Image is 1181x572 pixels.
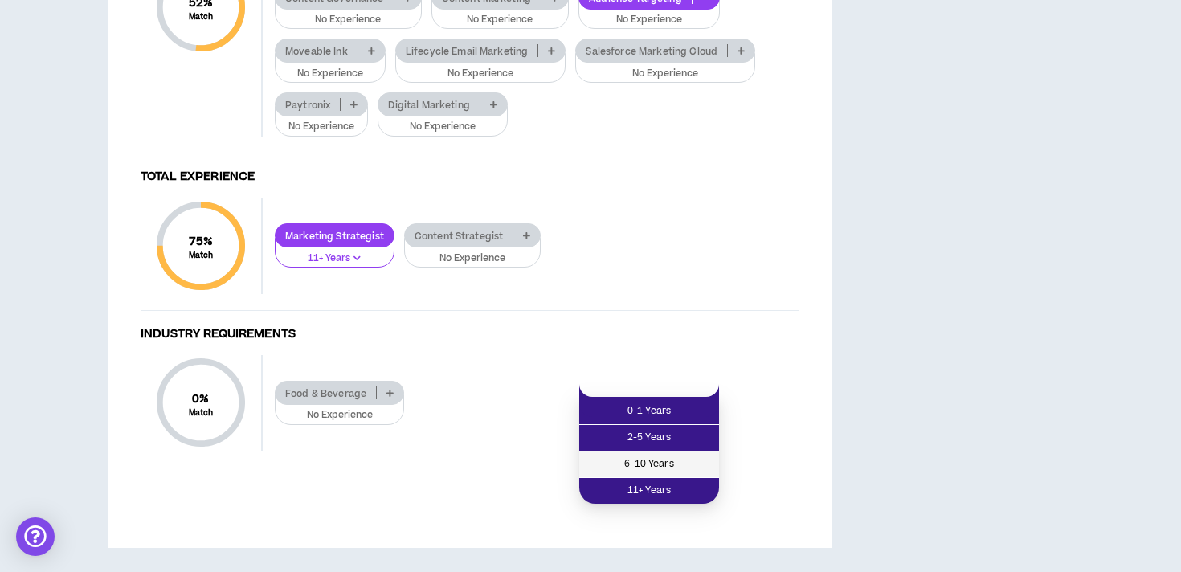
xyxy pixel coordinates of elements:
p: Salesforce Marketing Cloud [576,45,727,57]
p: No Experience [442,13,559,27]
small: Match [189,250,214,261]
p: Marketing Strategist [276,230,394,242]
h4: Industry Requirements [141,327,799,342]
span: 75 % [189,233,214,250]
p: No Experience [285,13,411,27]
span: 6-10 Years [589,456,709,473]
p: Moveable Ink [276,45,358,57]
p: No Experience [388,120,497,134]
div: Open Intercom Messenger [16,517,55,556]
p: No Experience [406,67,556,81]
small: Match [189,11,214,22]
button: No Experience [275,53,386,84]
p: 11+ Years [285,251,384,266]
button: No Experience [275,394,404,425]
p: Food & Beverage [276,387,376,399]
p: No Experience [415,251,531,266]
p: Paytronix [276,99,340,111]
p: Content Strategist [405,230,513,242]
p: No Experience [589,13,709,27]
p: No Experience [285,120,358,134]
p: No Experience [285,408,394,423]
span: 11+ Years [589,482,709,500]
button: No Experience [575,53,755,84]
p: No Experience [586,67,745,81]
button: 11+ Years [275,238,394,268]
span: 2-5 Years [589,429,709,447]
h4: Total Experience [141,170,799,185]
button: No Experience [395,53,566,84]
p: No Experience [285,67,375,81]
button: No Experience [275,106,368,137]
small: Match [189,407,214,419]
button: No Experience [404,238,541,268]
span: 0 % [189,390,214,407]
p: Digital Marketing [378,99,479,111]
span: 0-1 Years [589,402,709,420]
button: No Experience [378,106,508,137]
p: Lifecycle Email Marketing [396,45,538,57]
